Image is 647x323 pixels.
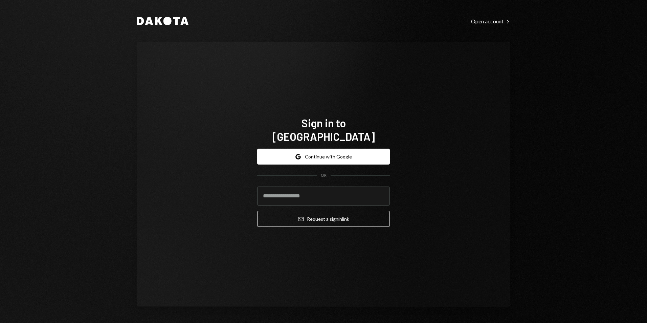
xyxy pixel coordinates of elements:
[471,18,510,25] div: Open account
[257,211,390,227] button: Request a signinlink
[321,173,327,178] div: OR
[257,149,390,165] button: Continue with Google
[471,17,510,25] a: Open account
[257,116,390,143] h1: Sign in to [GEOGRAPHIC_DATA]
